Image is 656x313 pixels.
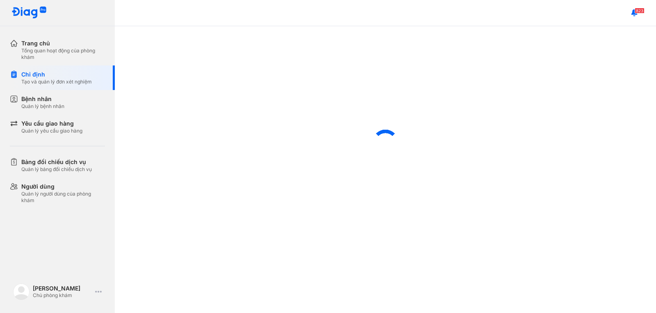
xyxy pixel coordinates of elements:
div: Chủ phòng khám [33,292,92,299]
div: Yêu cầu giao hàng [21,119,82,128]
div: Quản lý yêu cầu giao hàng [21,128,82,134]
div: Tổng quan hoạt động của phòng khám [21,47,105,61]
div: Quản lý bệnh nhân [21,103,64,110]
div: Bệnh nhân [21,95,64,103]
img: logo [11,7,47,19]
div: [PERSON_NAME] [33,285,92,292]
span: 823 [635,8,645,14]
div: Tạo và quản lý đơn xét nghiệm [21,79,92,85]
img: logo [13,284,30,300]
div: Trang chủ [21,39,105,47]
div: Người dùng [21,182,105,191]
div: Bảng đối chiếu dịch vụ [21,158,92,166]
div: Quản lý người dùng của phòng khám [21,191,105,204]
div: Quản lý bảng đối chiếu dịch vụ [21,166,92,173]
div: Chỉ định [21,70,92,79]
